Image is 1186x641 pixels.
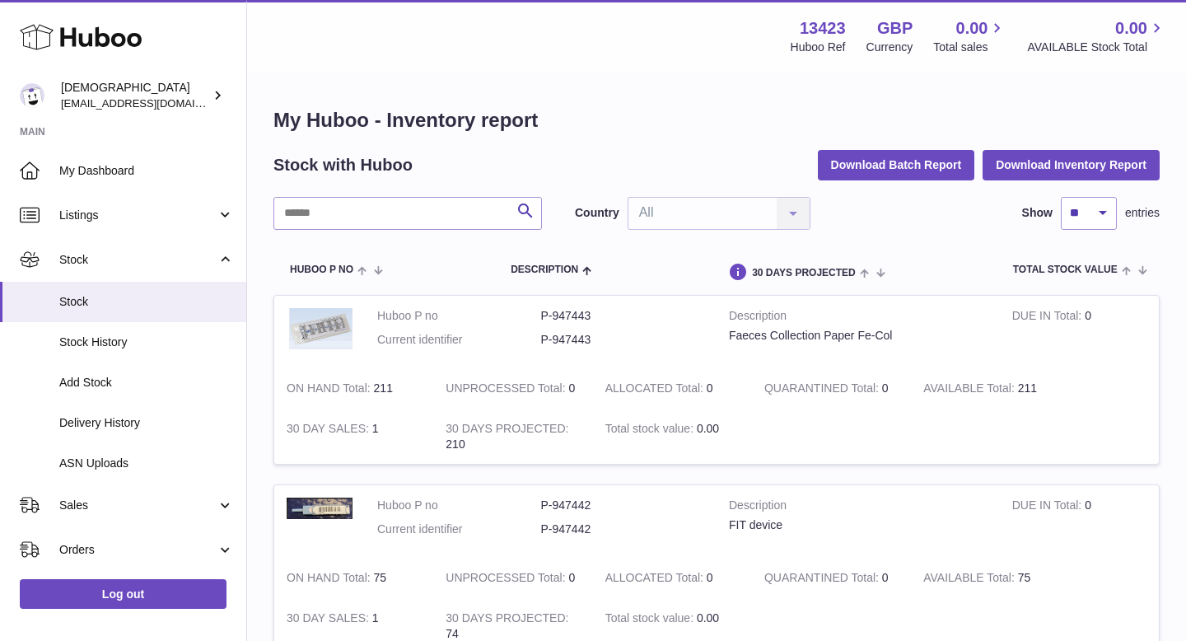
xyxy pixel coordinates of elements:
[1125,205,1160,221] span: entries
[605,422,697,439] strong: Total stock value
[433,409,592,465] td: 210
[377,332,541,348] dt: Current identifier
[377,498,541,513] dt: Huboo P no
[882,571,889,584] span: 0
[287,422,372,439] strong: 30 DAY SALES
[290,264,353,275] span: Huboo P no
[20,83,44,108] img: olgazyuz@outlook.com
[446,422,568,439] strong: 30 DAYS PROJECTED
[61,80,209,111] div: [DEMOGRAPHIC_DATA]
[818,150,975,180] button: Download Batch Report
[605,381,707,399] strong: ALLOCATED Total
[593,558,752,598] td: 0
[791,40,846,55] div: Huboo Ref
[20,579,226,609] a: Log out
[882,381,889,395] span: 0
[59,252,217,268] span: Stock
[764,571,882,588] strong: QUARANTINED Total
[1000,485,1159,558] td: 0
[541,522,705,537] dd: P-947442
[752,268,856,278] span: 30 DAYS PROJECTED
[593,368,752,409] td: 0
[59,542,217,558] span: Orders
[433,558,592,598] td: 0
[697,611,719,625] span: 0.00
[923,571,1017,588] strong: AVAILABLE Total
[274,558,433,598] td: 75
[59,163,234,179] span: My Dashboard
[764,381,882,399] strong: QUARANTINED Total
[1012,498,1085,516] strong: DUE IN Total
[605,571,707,588] strong: ALLOCATED Total
[274,368,433,409] td: 211
[1000,296,1159,368] td: 0
[377,522,541,537] dt: Current identifier
[697,422,719,435] span: 0.00
[511,264,578,275] span: Description
[541,498,705,513] dd: P-947442
[59,498,217,513] span: Sales
[433,368,592,409] td: 0
[911,558,1070,598] td: 75
[59,335,234,350] span: Stock History
[59,456,234,471] span: ASN Uploads
[866,40,913,55] div: Currency
[923,381,1017,399] strong: AVAILABLE Total
[287,571,374,588] strong: ON HAND Total
[446,381,568,399] strong: UNPROCESSED Total
[541,332,705,348] dd: P-947443
[983,150,1160,180] button: Download Inventory Report
[729,308,988,328] strong: Description
[287,308,353,349] img: product image
[59,415,234,431] span: Delivery History
[446,611,568,629] strong: 30 DAYS PROJECTED
[273,107,1160,133] h1: My Huboo - Inventory report
[933,17,1006,55] a: 0.00 Total sales
[605,611,697,629] strong: Total stock value
[1012,309,1085,326] strong: DUE IN Total
[729,328,988,344] div: Faeces Collection Paper Fe-Col
[877,17,913,40] strong: GBP
[59,294,234,310] span: Stock
[956,17,988,40] span: 0.00
[287,611,372,629] strong: 30 DAY SALES
[377,308,541,324] dt: Huboo P no
[274,409,433,465] td: 1
[1027,40,1166,55] span: AVAILABLE Stock Total
[446,571,568,588] strong: UNPROCESSED Total
[729,517,988,533] div: FIT device
[59,208,217,223] span: Listings
[911,368,1070,409] td: 211
[59,375,234,391] span: Add Stock
[1027,17,1166,55] a: 0.00 AVAILABLE Stock Total
[800,17,846,40] strong: 13423
[575,205,619,221] label: Country
[287,381,374,399] strong: ON HAND Total
[933,40,1006,55] span: Total sales
[1115,17,1147,40] span: 0.00
[273,154,413,176] h2: Stock with Huboo
[1022,205,1053,221] label: Show
[287,498,353,519] img: product image
[1013,264,1118,275] span: Total stock value
[729,498,988,517] strong: Description
[61,96,242,110] span: [EMAIL_ADDRESS][DOMAIN_NAME]
[541,308,705,324] dd: P-947443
